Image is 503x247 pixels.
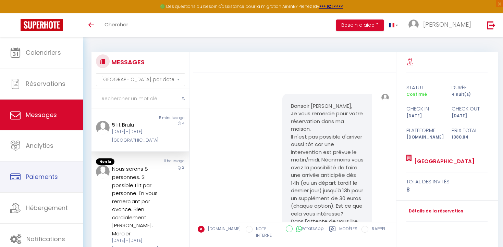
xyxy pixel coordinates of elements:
span: Analytics [26,141,53,150]
div: [DATE] - [DATE] [112,129,160,135]
span: Confirmé [406,91,427,97]
span: Hébergement [26,204,68,212]
a: Chercher [99,13,133,37]
h3: MESSAGES [110,54,145,70]
pre: Bonsoir [PERSON_NAME], Je vous remercie pour votre réservation dans ma maison. Il n'est pas possi... [291,102,364,241]
input: Rechercher un mot clé [91,89,189,108]
span: Réservations [26,79,65,88]
div: statut [402,83,447,92]
div: [DATE] [447,113,492,119]
div: [GEOGRAPHIC_DATA] [112,137,160,144]
button: Besoin d'aide ? [336,19,384,31]
div: total des invités [406,178,488,186]
label: WhatsApp [293,225,324,233]
img: ... [96,121,110,134]
a: Détails de la réservation [406,208,463,214]
div: 5 lit Brulu [112,121,160,129]
label: NOTE INTERNE [253,226,281,239]
span: Messages [26,110,57,119]
span: [PERSON_NAME] [423,20,471,29]
img: ... [408,19,419,30]
span: Notifications [26,235,65,243]
div: [DATE] - [DATE] [112,237,160,244]
span: Paiements [26,172,58,181]
div: Plateforme [402,126,447,134]
label: Modèles [339,226,357,240]
a: ... [PERSON_NAME] [403,13,480,37]
div: [DOMAIN_NAME] [402,134,447,141]
label: RAPPEL [368,226,386,233]
div: durée [447,83,492,92]
div: [DATE] [402,113,447,119]
img: logout [487,21,495,29]
a: >>> ICI <<<< [319,3,343,9]
span: Non lu [96,158,114,165]
a: [GEOGRAPHIC_DATA] [412,157,475,166]
div: Nous serons 8 personnes. Si possible 1 lit par personne. En vous remerciant par avance. Bien cord... [112,165,160,237]
span: Chercher [105,21,128,28]
div: 5 minutes ago [140,115,189,121]
div: 4 nuit(s) [447,91,492,98]
div: 1080.84 [447,134,492,141]
img: Super Booking [21,19,63,31]
label: [DOMAIN_NAME] [205,226,241,233]
div: 8 [406,186,488,194]
img: ... [381,94,389,101]
div: check out [447,105,492,113]
div: Prix total [447,126,492,134]
div: check in [402,105,447,113]
div: 11 hours ago [140,158,189,165]
img: ... [96,165,110,179]
span: Calendriers [26,48,61,57]
span: 2 [182,165,184,170]
span: 4 [182,121,184,126]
